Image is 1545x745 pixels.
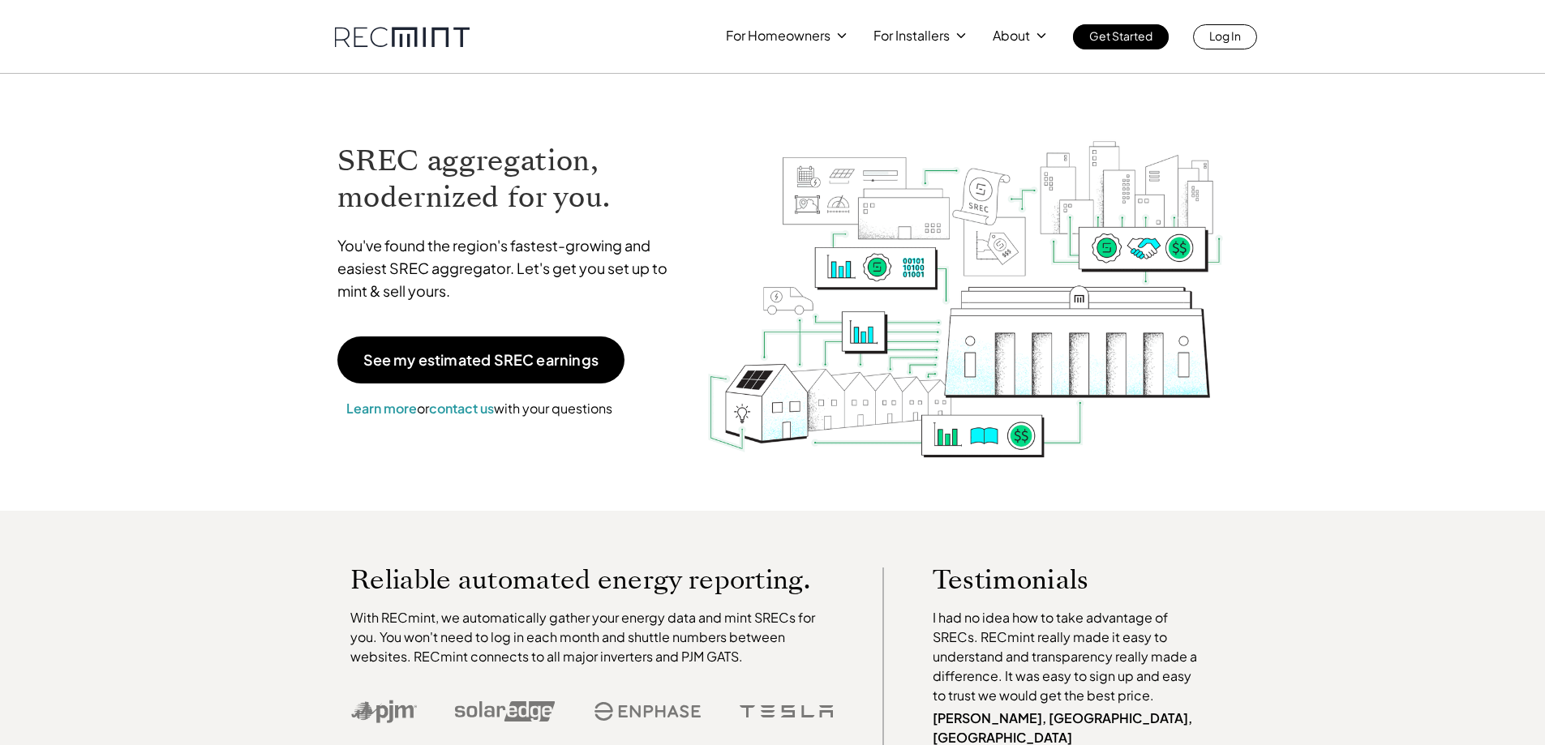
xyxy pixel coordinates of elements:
p: or with your questions [337,398,621,419]
p: Log In [1209,24,1241,47]
p: About [993,24,1030,47]
a: contact us [429,400,494,417]
p: For Homeowners [726,24,830,47]
p: Reliable automated energy reporting. [350,567,834,592]
p: With RECmint, we automatically gather your energy data and mint SRECs for you. You won't need to ... [350,608,834,666]
p: Testimonials [933,567,1174,592]
img: RECmint value cycle [706,98,1224,462]
a: See my estimated SREC earnings [337,336,624,383]
a: Learn more [346,400,417,417]
a: Get Started [1073,24,1169,49]
p: I had no idea how to take advantage of SRECs. RECmint really made it easy to understand and trans... [933,608,1205,705]
a: Log In [1193,24,1257,49]
p: See my estimated SREC earnings [363,353,599,367]
h1: SREC aggregation, modernized for you. [337,143,683,216]
p: For Installers [873,24,950,47]
p: You've found the region's fastest-growing and easiest SREC aggregator. Let's get you set up to mi... [337,234,683,302]
p: Get Started [1089,24,1152,47]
